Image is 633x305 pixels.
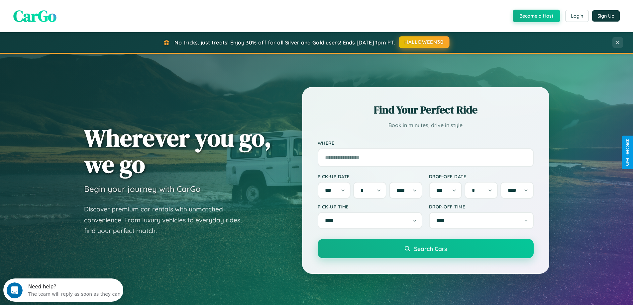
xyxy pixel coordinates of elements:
[318,140,534,146] label: Where
[3,3,124,21] div: Open Intercom Messenger
[414,245,447,252] span: Search Cars
[3,278,123,302] iframe: Intercom live chat discovery launcher
[513,10,560,22] button: Become a Host
[7,282,23,298] iframe: Intercom live chat
[25,6,117,11] div: Need help?
[318,103,534,117] h2: Find Your Perfect Ride
[429,174,534,179] label: Drop-off Date
[318,174,422,179] label: Pick-up Date
[625,139,630,166] div: Give Feedback
[318,204,422,209] label: Pick-up Time
[84,125,271,177] h1: Wherever you go, we go
[565,10,589,22] button: Login
[13,5,56,27] span: CarGo
[399,36,450,48] button: HALLOWEEN30
[318,120,534,130] p: Book in minutes, drive in style
[25,11,117,18] div: The team will reply as soon as they can
[84,184,201,194] h3: Begin your journey with CarGo
[318,239,534,258] button: Search Cars
[592,10,620,22] button: Sign Up
[84,204,250,236] p: Discover premium car rentals with unmatched convenience. From luxury vehicles to everyday rides, ...
[429,204,534,209] label: Drop-off Time
[174,39,395,46] span: No tricks, just treats! Enjoy 30% off for all Silver and Gold users! Ends [DATE] 1pm PT.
